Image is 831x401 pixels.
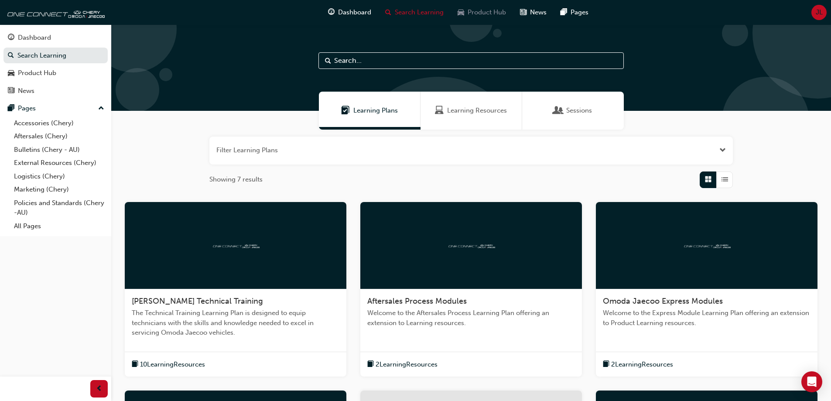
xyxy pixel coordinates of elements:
[376,360,438,370] span: 2 Learning Resources
[554,106,563,116] span: Sessions
[367,308,575,328] span: Welcome to the Aftersales Process Learning Plan offering an extension to Learning resources.
[132,308,339,338] span: The Technical Training Learning Plan is designed to equip technicians with the skills and knowled...
[3,83,108,99] a: News
[571,7,588,17] span: Pages
[611,360,673,370] span: 2 Learning Resources
[603,308,810,328] span: Welcome to the Express Module Learning Plan offering an extension to Product Learning resources.
[4,3,105,21] img: oneconnect
[209,175,263,185] span: Showing 7 results
[10,143,108,157] a: Bulletins (Chery - AU)
[3,65,108,81] a: Product Hub
[328,7,335,18] span: guage-icon
[132,296,263,306] span: [PERSON_NAME] Technical Training
[3,100,108,117] button: Pages
[566,106,592,116] span: Sessions
[96,384,103,394] span: prev-icon
[367,359,438,370] button: book-icon2LearningResources
[140,360,205,370] span: 10 Learning Resources
[435,106,444,116] span: Learning Resources
[816,7,823,17] span: JL
[603,359,609,370] span: book-icon
[554,3,595,21] a: pages-iconPages
[338,7,371,17] span: Dashboard
[447,241,495,249] img: oneconnect
[468,7,506,17] span: Product Hub
[132,359,205,370] button: book-icon10LearningResources
[530,7,547,17] span: News
[603,359,673,370] button: book-icon2LearningResources
[3,30,108,46] a: Dashboard
[705,175,711,185] span: Grid
[8,69,14,77] span: car-icon
[125,202,346,377] a: oneconnect[PERSON_NAME] Technical TrainingThe Technical Training Learning Plan is designed to equ...
[18,33,51,43] div: Dashboard
[522,92,624,130] a: SessionsSessions
[10,219,108,233] a: All Pages
[385,7,391,18] span: search-icon
[513,3,554,21] a: news-iconNews
[132,359,138,370] span: book-icon
[341,106,350,116] span: Learning Plans
[10,130,108,143] a: Aftersales (Chery)
[318,52,624,69] input: Search...
[321,3,378,21] a: guage-iconDashboard
[18,86,34,96] div: News
[367,359,374,370] span: book-icon
[811,5,827,20] button: JL
[722,175,728,185] span: List
[10,170,108,183] a: Logistics (Chery)
[451,3,513,21] a: car-iconProduct Hub
[10,183,108,196] a: Marketing (Chery)
[10,196,108,219] a: Policies and Standards (Chery -AU)
[561,7,567,18] span: pages-icon
[447,106,507,116] span: Learning Resources
[520,7,527,18] span: news-icon
[10,156,108,170] a: External Resources (Chery)
[18,68,56,78] div: Product Hub
[603,296,723,306] span: Omoda Jaecoo Express Modules
[8,87,14,95] span: news-icon
[395,7,444,17] span: Search Learning
[325,56,331,66] span: Search
[421,92,522,130] a: Learning ResourcesLearning Resources
[801,371,822,392] div: Open Intercom Messenger
[8,52,14,60] span: search-icon
[458,7,464,18] span: car-icon
[367,296,467,306] span: Aftersales Process Modules
[3,48,108,64] a: Search Learning
[596,202,817,377] a: oneconnectOmoda Jaecoo Express ModulesWelcome to the Express Module Learning Plan offering an ext...
[3,28,108,100] button: DashboardSearch LearningProduct HubNews
[8,34,14,42] span: guage-icon
[98,103,104,114] span: up-icon
[719,145,726,155] button: Open the filter
[378,3,451,21] a: search-iconSearch Learning
[353,106,398,116] span: Learning Plans
[18,103,36,113] div: Pages
[212,241,260,249] img: oneconnect
[683,241,731,249] img: oneconnect
[360,202,582,377] a: oneconnectAftersales Process ModulesWelcome to the Aftersales Process Learning Plan offering an e...
[319,92,421,130] a: Learning PlansLearning Plans
[10,117,108,130] a: Accessories (Chery)
[8,105,14,113] span: pages-icon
